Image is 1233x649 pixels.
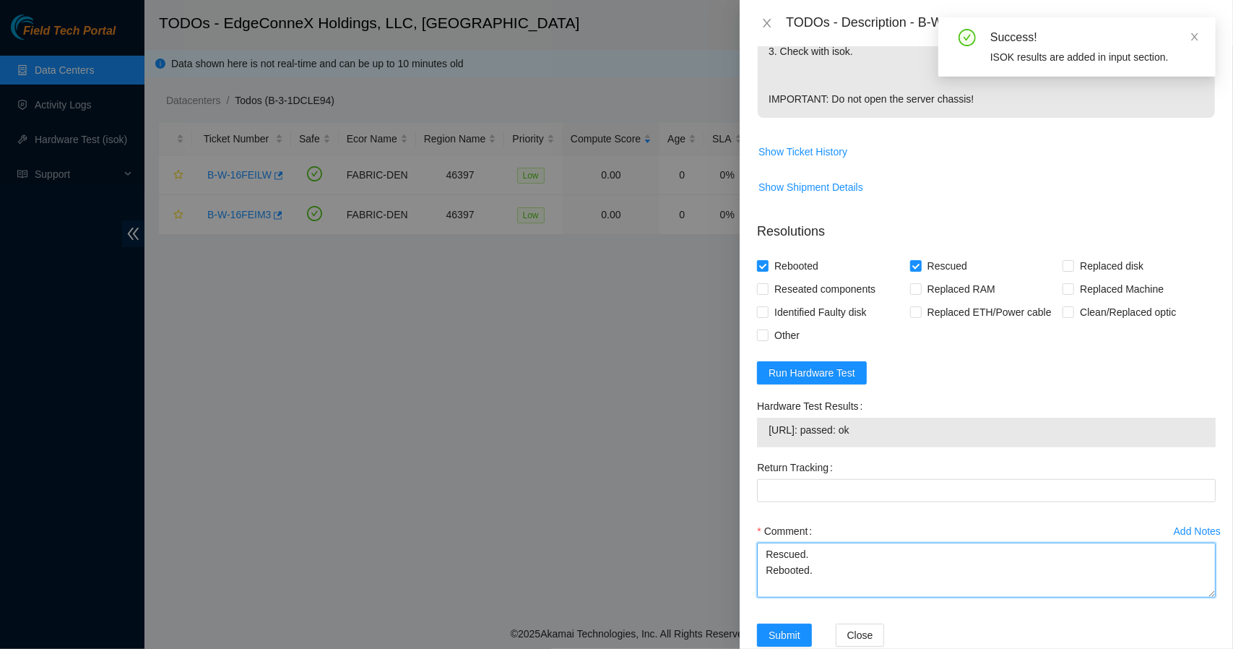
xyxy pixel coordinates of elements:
[757,361,867,384] button: Run Hardware Test
[757,456,839,479] label: Return Tracking
[1174,526,1221,536] div: Add Notes
[769,254,824,278] span: Rebooted
[1074,278,1169,301] span: Replaced Machine
[757,520,818,543] label: Comment
[758,140,848,163] button: Show Ticket History
[757,543,1216,598] textarea: Comment
[1074,301,1182,324] span: Clean/Replaced optic
[758,179,863,195] span: Show Shipment Details
[757,624,812,647] button: Submit
[757,210,1216,241] p: Resolutions
[769,278,881,301] span: Reseated components
[1074,254,1149,278] span: Replaced disk
[769,301,873,324] span: Identified Faulty disk
[757,479,1216,502] input: Return Tracking
[1173,520,1221,543] button: Add Notes
[757,17,777,30] button: Close
[922,301,1057,324] span: Replaced ETH/Power cable
[847,627,873,643] span: Close
[769,422,1204,438] span: [URL]: passed: ok
[758,144,847,160] span: Show Ticket History
[990,49,1198,65] div: ISOK results are added in input section.
[959,29,976,46] span: check-circle
[769,627,800,643] span: Submit
[922,278,1001,301] span: Replaced RAM
[761,17,773,29] span: close
[758,176,864,199] button: Show Shipment Details
[990,29,1198,46] div: Success!
[769,365,855,381] span: Run Hardware Test
[836,624,885,647] button: Close
[922,254,973,278] span: Rescued
[1190,32,1200,42] span: close
[786,12,1216,35] div: TODOs - Description - B-W-16FEILW
[757,395,868,418] label: Hardware Test Results
[769,324,805,347] span: Other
